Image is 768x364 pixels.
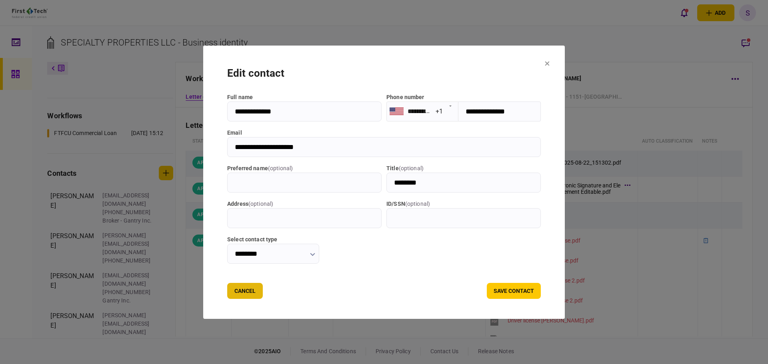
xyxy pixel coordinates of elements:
[386,208,541,228] input: ID/SSN
[268,165,293,171] span: ( optional )
[227,129,541,137] label: email
[399,165,424,171] span: ( optional )
[436,107,443,116] div: +1
[227,137,541,157] input: email
[386,173,541,193] input: title
[227,173,382,193] input: Preferred name
[227,101,382,121] input: full name
[227,93,382,101] label: full name
[227,200,382,208] label: address
[227,235,319,244] label: Select contact type
[405,201,430,207] span: ( optional )
[227,66,541,81] div: edit contact
[248,201,273,207] span: ( optional )
[445,100,456,111] button: Open
[386,164,541,173] label: title
[227,208,382,228] input: address
[386,200,541,208] label: ID/SSN
[227,164,382,173] label: Preferred name
[390,107,404,115] img: us
[386,94,424,100] label: Phone number
[227,244,319,264] input: Select contact type
[227,283,263,299] button: Cancel
[487,283,541,299] button: save contact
